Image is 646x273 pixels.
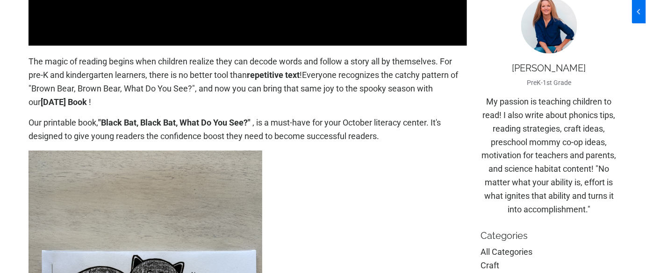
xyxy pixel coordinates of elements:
[29,70,458,107] span: Everyone recognizes the catchy pattern of "Brown Bear, Brown Bear, What Do You See?", and now you...
[41,97,87,107] span: [DATE] Book
[247,70,300,80] b: repetitive text
[29,118,98,127] span: Our printable book,
[481,246,618,259] a: All Categories
[481,63,618,74] p: [PERSON_NAME]
[481,77,618,88] p: PreK-1st Grade
[29,116,467,143] p: , is a must-have for your October literacy center. It's designed to give young readers the confid...
[481,230,618,241] p: Categories
[98,118,251,127] span: "Black Bat, Black Bat, What Do You See?"
[481,95,618,216] p: My passion is teaching children to read! I also write about phonics tips, reading strategies, cra...
[481,259,618,273] a: craft
[29,55,467,109] p: The magic of reading begins when children realize they can decode words and follow a story all by...
[1,6,13,17] span: chevron_left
